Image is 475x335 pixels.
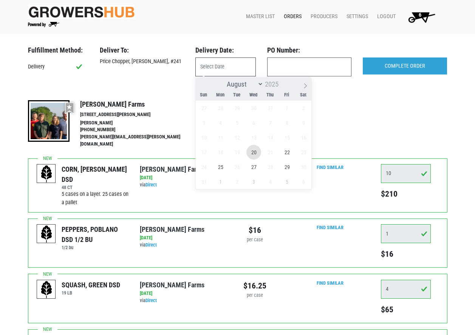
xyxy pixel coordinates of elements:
[62,224,128,245] div: PEPPERS, POBLANO DSD 1/2 BU
[246,145,261,160] span: August 20, 2025
[278,9,305,24] a: Orders
[80,111,196,118] li: [STREET_ADDRESS][PERSON_NAME]
[317,225,343,230] a: Find Similar
[140,165,204,173] a: [PERSON_NAME] Farms
[62,164,128,185] div: CORN, [PERSON_NAME] DSD
[212,93,229,98] span: Mon
[140,225,204,233] a: [PERSON_NAME] Farms
[37,164,56,183] img: placeholder-variety-43d6402dacf2d531de610a020419775a.svg
[62,245,128,250] h6: 1/2 bu
[381,164,431,183] input: Qty
[246,174,261,189] span: September 3, 2025
[213,130,228,145] span: August 11, 2025
[243,292,266,299] div: per case
[196,101,211,115] span: July 27, 2025
[243,236,266,243] div: per case
[262,93,279,98] span: Thu
[263,145,278,160] span: August 21, 2025
[37,280,56,299] img: placeholder-variety-43d6402dacf2d531de610a020419775a.svg
[140,290,232,297] div: [DATE]
[80,100,196,109] h4: [PERSON_NAME] Farms
[246,115,261,130] span: August 6, 2025
[246,160,261,174] span: August 27, 2025
[296,174,311,189] span: September 6, 2025
[399,9,441,25] a: 6
[145,298,157,303] a: Direct
[195,57,256,76] input: Select Date
[230,160,244,174] span: August 26, 2025
[230,101,244,115] span: July 29, 2025
[62,290,120,296] h6: 19 LB
[196,130,211,145] span: August 10, 2025
[296,160,311,174] span: August 30, 2025
[296,130,311,145] span: August 16, 2025
[317,164,343,170] a: Find Similar
[195,46,256,54] h3: Delivery Date:
[140,297,232,304] div: via
[295,93,312,98] span: Sat
[245,93,262,98] span: Wed
[381,305,431,315] h5: $65
[381,249,431,259] h5: $16
[280,160,294,174] span: August 29, 2025
[280,115,294,130] span: August 8, 2025
[223,79,263,89] select: Month
[80,126,196,133] li: [PHONE_NUMBER]
[243,224,266,236] div: $16
[80,119,196,127] li: [PERSON_NAME]
[80,133,196,148] li: [PERSON_NAME][EMAIL_ADDRESS][PERSON_NAME][DOMAIN_NAME]
[267,46,351,54] h3: PO Number:
[94,57,190,66] div: Price Chopper, [PERSON_NAME], #241
[381,280,431,299] input: Qty
[196,115,211,130] span: August 3, 2025
[317,280,343,286] a: Find Similar
[280,174,294,189] span: September 5, 2025
[363,57,447,75] input: COMPLETE ORDER
[196,160,211,174] span: August 24, 2025
[213,145,228,160] span: August 18, 2025
[230,130,244,145] span: August 12, 2025
[263,115,278,130] span: August 7, 2025
[230,174,244,189] span: September 2, 2025
[140,174,232,181] div: [DATE]
[100,46,184,54] h3: Deliver To:
[371,9,399,24] a: Logout
[405,9,438,25] img: Cart
[37,225,56,243] img: placeholder-variety-43d6402dacf2d531de610a020419775a.svg
[229,93,245,98] span: Tue
[296,115,311,130] span: August 9, 2025
[196,174,211,189] span: August 31, 2025
[213,160,228,174] span: August 25, 2025
[62,191,128,206] span: 5 cases on a layer. 25 cases on a pallet
[145,182,157,188] a: Direct
[246,130,261,145] span: August 13, 2025
[280,145,294,160] span: August 22, 2025
[305,9,340,24] a: Producers
[263,130,278,145] span: August 14, 2025
[140,181,232,189] div: via
[145,242,157,248] a: Direct
[28,22,59,27] img: Powered by Big Wheelbarrow
[140,234,232,242] div: [DATE]
[381,189,431,199] h5: $210
[340,9,371,24] a: Settings
[263,160,278,174] span: August 28, 2025
[62,185,128,190] h6: 48 CT
[240,9,278,24] a: Master List
[230,115,244,130] span: August 5, 2025
[280,101,294,115] span: August 1, 2025
[28,5,135,19] img: original-fc7597fdc6adbb9d0e2ae620e786d1a2.jpg
[196,145,211,160] span: August 17, 2025
[230,145,244,160] span: August 19, 2025
[381,224,431,243] input: Qty
[213,115,228,130] span: August 4, 2025
[280,130,294,145] span: August 15, 2025
[28,100,70,142] img: thumbnail-8a08f3346781c529aa742b86dead986c.jpg
[296,101,311,115] span: August 2, 2025
[140,242,232,249] div: via
[263,101,278,115] span: July 31, 2025
[28,46,88,54] h3: Fulfillment Method:
[213,174,228,189] span: September 1, 2025
[62,280,120,290] div: SQUASH, GREEN DSD
[213,101,228,115] span: July 28, 2025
